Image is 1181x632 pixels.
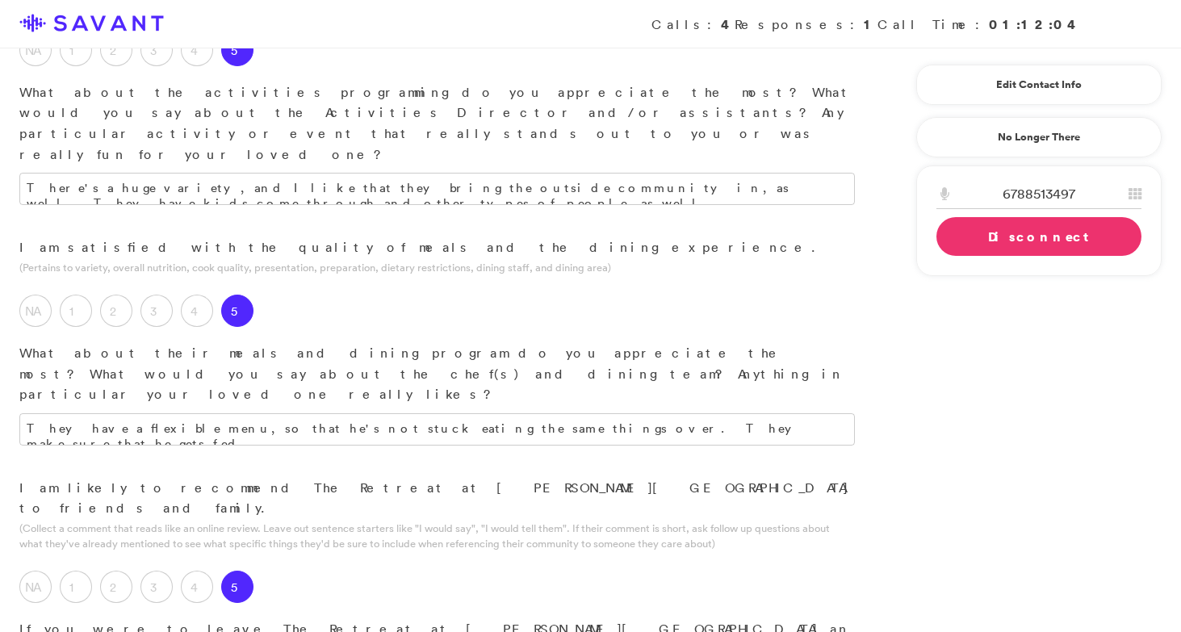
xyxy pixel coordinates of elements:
label: 1 [60,295,92,327]
strong: 4 [721,15,735,33]
p: What about the activities programming do you appreciate the most? What would you say about the Ac... [19,82,855,165]
p: I am likely to recommend The Retreat at [PERSON_NAME][GEOGRAPHIC_DATA] to friends and family. [19,478,855,519]
a: Edit Contact Info [936,72,1141,98]
label: 4 [181,34,213,66]
p: I am satisfied with the quality of meals and the dining experience. [19,237,855,258]
label: 4 [181,295,213,327]
label: NA [19,571,52,603]
label: 3 [140,295,173,327]
p: (Pertains to variety, overall nutrition, cook quality, presentation, preparation, dietary restric... [19,260,855,275]
label: 3 [140,571,173,603]
label: 2 [100,34,132,66]
label: NA [19,295,52,327]
strong: 1 [864,15,877,33]
label: 1 [60,571,92,603]
strong: 01:12:04 [989,15,1081,33]
a: Disconnect [936,217,1141,256]
label: 3 [140,34,173,66]
label: 5 [221,571,253,603]
label: NA [19,34,52,66]
label: 2 [100,295,132,327]
label: 5 [221,295,253,327]
a: No Longer There [916,117,1162,157]
label: 4 [181,571,213,603]
p: What about their meals and dining program do you appreciate the most? What would you say about th... [19,343,855,405]
label: 5 [221,34,253,66]
label: 1 [60,34,92,66]
label: 2 [100,571,132,603]
p: (Collect a comment that reads like an online review. Leave out sentence starters like "I would sa... [19,521,855,551]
